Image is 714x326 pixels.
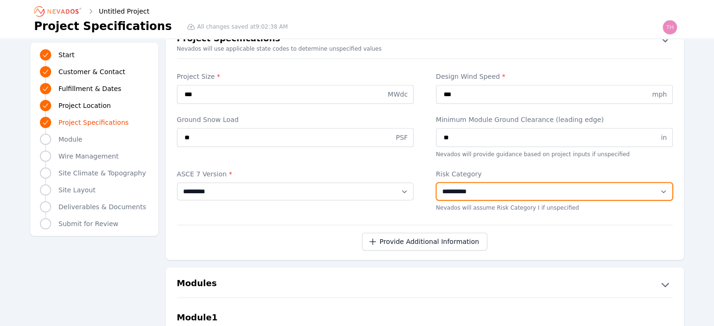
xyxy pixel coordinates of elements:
[59,219,119,228] span: Submit for Review
[40,48,149,230] nav: Progress
[59,202,146,212] span: Deliverables & Documents
[436,72,673,81] label: Design Wind Speed
[177,311,218,324] h3: Module 1
[177,72,414,81] label: Project Size
[436,115,673,124] label: Minimum Module Ground Clearance (leading edge)
[436,169,673,179] label: Risk Category
[436,151,673,158] p: Nevados will provide guidance based on project inputs if unspecified
[177,32,280,47] h2: Project Specifications
[59,135,83,144] span: Module
[166,277,684,292] button: Modules
[59,101,111,110] span: Project Location
[197,23,288,30] span: All changes saved at 9:02:38 AM
[59,152,119,161] span: Wire Management
[59,84,122,93] span: Fulfillment & Dates
[177,277,217,292] h2: Modules
[59,185,96,195] span: Site Layout
[362,233,487,250] button: Provide Additional Information
[177,115,414,124] label: Ground Snow Load
[436,204,673,212] p: Nevados will assume Risk Category I if unspecified
[59,67,125,76] span: Customer & Contact
[59,118,129,127] span: Project Specifications
[59,50,75,60] span: Start
[34,4,150,19] nav: Breadcrumb
[177,169,414,179] label: ASCE 7 Version
[166,45,684,53] small: Nevados will use applicable state codes to determine unspecified values
[166,32,684,47] button: Project Specifications
[59,168,146,178] span: Site Climate & Topography
[86,7,150,16] div: Untitled Project
[662,20,677,35] img: thomas@mhgsolar.com
[34,19,172,34] h1: Project Specifications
